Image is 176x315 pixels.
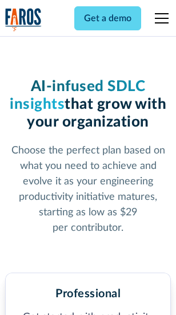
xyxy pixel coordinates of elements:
div: menu [148,5,171,32]
h1: that grow with your organization [5,78,171,132]
h2: Professional [55,287,121,301]
p: Choose the perfect plan based on what you need to achieve and evolve it as your engineering produ... [5,143,171,236]
img: Logo of the analytics and reporting company Faros. [5,8,42,31]
span: AI-infused SDLC insights [10,79,145,112]
a: home [5,8,42,31]
a: Get a demo [74,6,141,30]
